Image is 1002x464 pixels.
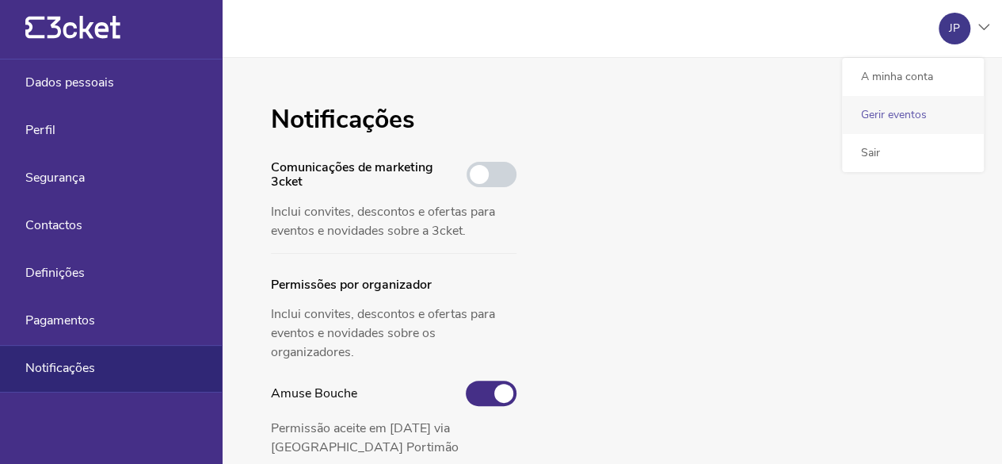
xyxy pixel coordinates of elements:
h1: Notificações [271,105,516,135]
span: Definições [25,266,85,280]
span: Perfil [25,123,55,137]
g: {' '} [25,17,44,39]
div: JP [949,22,960,35]
span: Notificações [25,361,95,375]
p: Permissão aceite em [DATE] via [GEOGRAPHIC_DATA] Portimão [271,406,516,457]
a: A minha conta [842,58,984,96]
span: Dados pessoais [25,75,114,90]
span: Contactos [25,218,82,232]
p: Permissões por organizador [271,278,432,292]
p: Inclui convites, descontos e ofertas para eventos e novidades sobre os organizadores. [271,292,516,362]
p: Inclui convites, descontos e ofertas para eventos e novidades sobre a 3cket. [271,190,516,240]
span: Segurança [25,171,85,185]
a: {' '} [25,32,120,43]
a: Gerir eventos [842,96,984,134]
a: Sair [861,145,880,160]
p: Comunicações de marketing 3cket [271,160,467,190]
span: Pagamentos [25,313,95,328]
p: Amuse Bouche [271,386,357,401]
